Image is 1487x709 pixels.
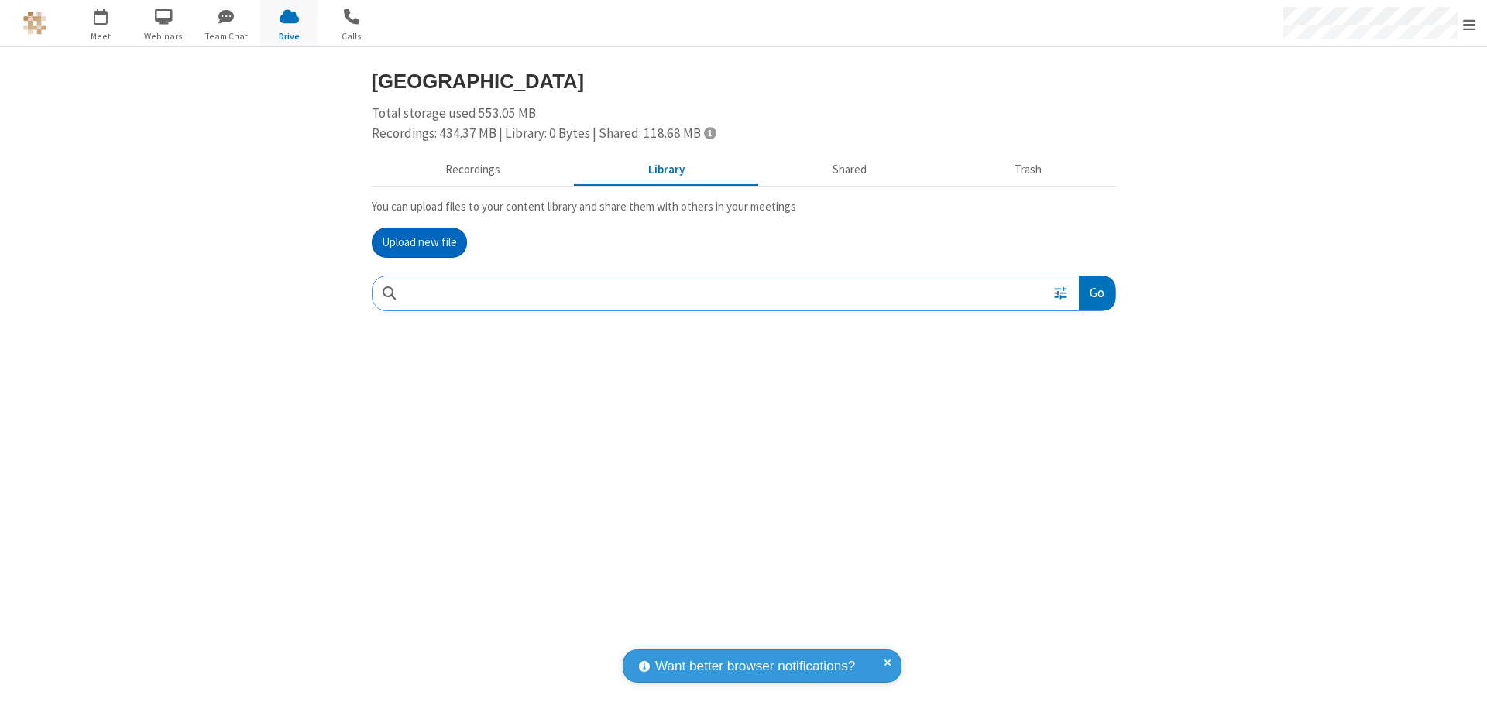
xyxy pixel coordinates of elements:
[72,29,130,43] span: Meet
[23,12,46,35] img: QA Selenium DO NOT DELETE OR CHANGE
[941,156,1116,185] button: Trash
[655,656,855,676] span: Want better browser notifications?
[372,156,575,185] button: Recorded meetings
[372,198,1116,216] p: You can upload files to your content library and share them with others in your meetings
[759,156,941,185] button: Shared during meetings
[135,29,193,43] span: Webinars
[197,29,256,43] span: Team Chat
[704,126,716,139] span: Totals displayed include files that have been moved to the trash.
[575,156,759,185] button: Content library
[260,29,318,43] span: Drive
[323,29,381,43] span: Calls
[372,104,1116,143] div: Total storage used 553.05 MB
[372,70,1116,92] h3: [GEOGRAPHIC_DATA]
[1448,669,1475,698] iframe: Chat
[372,228,467,259] button: Upload new file
[372,124,1116,144] div: Recordings: 434.37 MB | Library: 0 Bytes | Shared: 118.68 MB
[1079,276,1114,311] button: Go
